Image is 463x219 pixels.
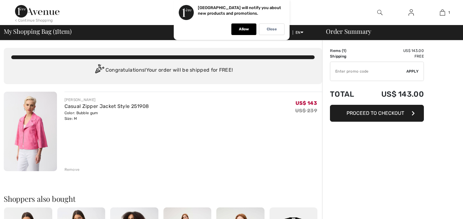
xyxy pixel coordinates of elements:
[296,100,317,106] span: US$ 143
[343,48,345,53] span: 1
[364,84,424,105] td: US$ 143.00
[15,18,53,23] div: < Continue Shopping
[330,48,364,53] td: Items ( )
[55,27,57,35] span: 1
[330,62,406,81] input: Promo code
[267,27,277,32] p: Close
[198,5,281,16] p: [GEOGRAPHIC_DATA] will notify you about new products and promotions.
[448,10,450,15] span: 1
[427,9,458,16] a: 1
[4,28,72,34] span: My Shopping Bag ( Item)
[64,97,149,103] div: [PERSON_NAME]
[409,9,414,16] img: My Info
[295,108,317,114] s: US$ 239
[93,64,105,77] img: Congratulation2.svg
[404,9,419,17] a: Sign In
[440,9,445,16] img: My Bag
[364,48,424,53] td: US$ 143.00
[296,30,303,35] span: EN
[364,53,424,59] td: Free
[347,110,404,116] span: Proceed to Checkout
[64,103,149,109] a: Casual Zipper Jacket Style 251908
[15,5,59,18] img: 1ère Avenue
[377,9,383,16] img: search the website
[64,167,80,172] div: Remove
[330,84,364,105] td: Total
[64,110,149,121] div: Color: Bubble gum Size: M
[330,53,364,59] td: Shipping
[406,69,419,74] span: Apply
[239,27,249,32] p: Allow
[4,92,57,171] img: Casual Zipper Jacket Style 251908
[4,195,322,202] h2: Shoppers also bought
[11,64,315,77] div: Congratulations! Your order will be shipped for FREE!
[318,28,459,34] div: Order Summary
[330,105,424,122] button: Proceed to Checkout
